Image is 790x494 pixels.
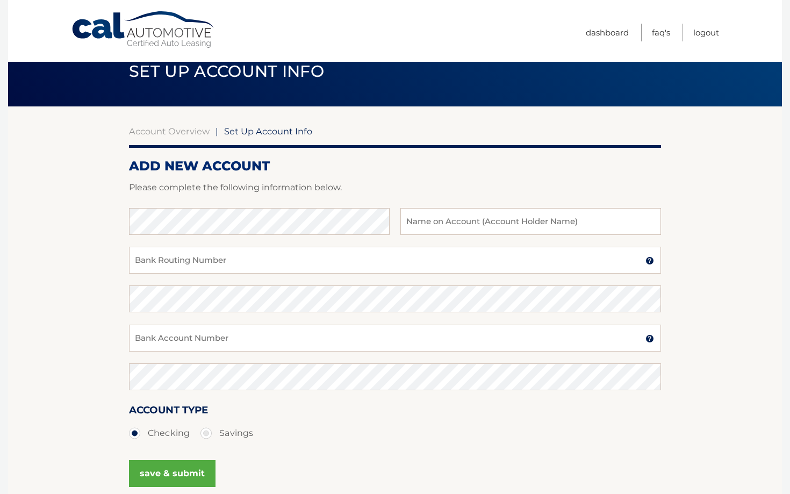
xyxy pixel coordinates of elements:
span: Set Up Account Info [129,61,324,81]
a: Cal Automotive [71,11,216,49]
label: Checking [129,423,190,444]
input: Bank Account Number [129,325,661,352]
p: Please complete the following information below. [129,180,661,195]
a: Account Overview [129,126,210,137]
span: Set Up Account Info [224,126,312,137]
img: tooltip.svg [645,256,654,265]
h2: ADD NEW ACCOUNT [129,158,661,174]
a: Dashboard [586,24,629,41]
img: tooltip.svg [645,334,654,343]
a: Logout [693,24,719,41]
button: save & submit [129,460,216,487]
label: Savings [200,423,253,444]
a: FAQ's [652,24,670,41]
input: Bank Routing Number [129,247,661,274]
label: Account Type [129,402,208,422]
span: | [216,126,218,137]
input: Name on Account (Account Holder Name) [400,208,661,235]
